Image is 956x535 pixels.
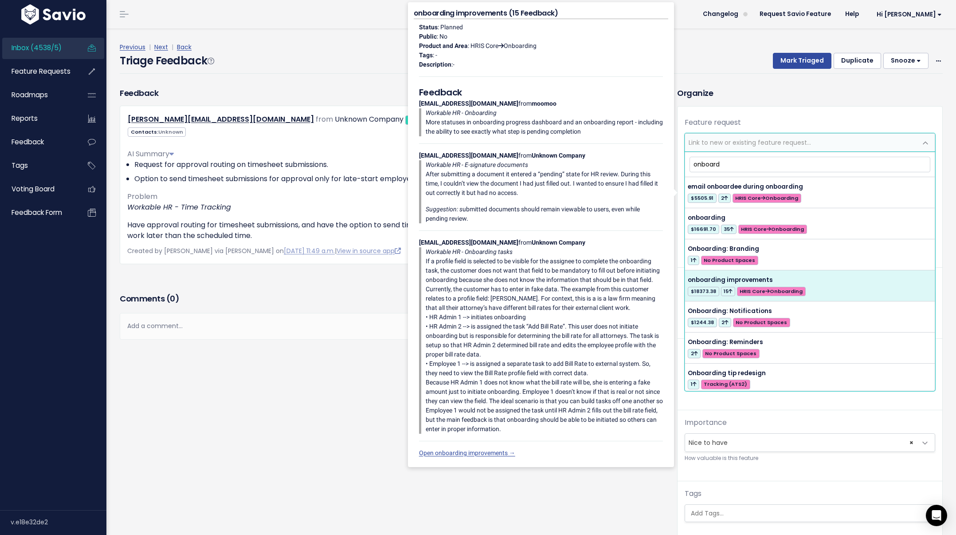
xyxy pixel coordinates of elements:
span: × [909,434,913,452]
span: Onboarding: Notifications [688,307,772,315]
span: $16691.70 [688,225,719,234]
span: Changelog [703,11,738,17]
span: $18373.38 [688,287,719,296]
span: Unknown [158,128,183,135]
div: Add a comment... [120,313,649,339]
span: No Product Spaces [701,256,758,265]
span: Roadmaps [12,90,48,99]
a: Reports [2,108,74,129]
span: HRIS Core Onboarding [733,194,801,203]
label: Feature request [685,117,741,128]
div: Open Intercom Messenger [926,505,947,526]
strong: Tags [419,52,433,59]
em: Workable HR - E-signature documents [426,161,528,168]
em: Workable HR - Time Tracking [127,202,231,212]
a: Hi [PERSON_NAME] [866,8,949,21]
strong: Status [419,24,438,31]
span: $5505.91 [688,194,716,203]
span: HRIS Core Onboarding [737,287,806,296]
span: Inbox (4538/5) [12,43,62,52]
a: Next [154,43,168,52]
span: 0 [170,293,175,304]
span: Voting Board [12,184,55,194]
span: Feature Requests [12,67,71,76]
p: ubmitted documents should remain viewable to users, even while pending review. [426,205,663,223]
a: Inbox (4538/5) [2,38,74,58]
strong: [EMAIL_ADDRESS][DOMAIN_NAME] [419,239,518,246]
span: Feedback [12,137,44,147]
strong: Description [419,61,451,68]
a: Help [838,8,866,21]
span: 2 [718,194,731,203]
a: Feedback form [2,202,74,223]
span: Feedback form [12,208,62,217]
span: Link to new or existing feature request... [689,138,811,147]
span: onboarding improvements [688,276,773,284]
h3: Comments ( ) [120,293,649,305]
a: [PERSON_NAME][EMAIL_ADDRESS][DOMAIN_NAME] [128,114,314,124]
span: AI Summary [127,149,174,159]
a: Previous [120,43,145,52]
a: Feedback [2,132,74,152]
strong: Public [419,33,437,40]
span: Nice to have [685,434,917,452]
p: Have approval routing for timesheet submissions, and have the option to send timesheet submission... [127,220,642,241]
span: Onboarding: Branding [688,245,759,253]
span: Reports [12,114,38,123]
div: Unknown Company [335,113,404,126]
span: Contacts: [128,127,186,137]
span: $1244.38 [688,318,717,327]
a: [DATE] 11:49 a.m. [284,246,335,255]
p: If a profile field is selected to be visible for the assignee to complete the onboarding task, th... [426,247,663,434]
button: Mark Triaged [773,53,831,69]
strong: Unknown Company [532,152,585,159]
span: 2 [719,318,731,327]
span: 15 [721,287,735,296]
p: More statuses in onboarding progress dashboard and an onboarding report - including the ability t... [426,108,663,136]
span: Created by [PERSON_NAME] via [PERSON_NAME] on | [127,246,401,255]
div: : Planned : No : HRIS Core Onboarding : - : from from from [414,19,668,461]
em: Workable HR - Onboarding tasks [426,248,513,255]
span: from [316,114,333,124]
strong: Product and Area [419,42,468,49]
span: | [147,43,153,52]
span: Onboarding: Reminders [688,338,763,346]
span: No Product Spaces [702,349,760,358]
a: Open onboarding improvements → [419,449,515,456]
a: Tags [2,155,74,176]
em: Suggestion: s [426,206,462,213]
li: Request for approval routing on timesheet submissions. [134,159,642,170]
span: Tracking (ATS2) [701,380,750,389]
span: | [170,43,175,52]
span: 2 [688,349,700,358]
span: Problem [127,191,157,202]
a: Back [177,43,192,52]
span: 1 [688,256,699,265]
h3: Feedback [120,87,158,99]
span: Hi [PERSON_NAME] [877,11,942,18]
span: Onboarding tip redesign [688,369,766,377]
span: 35 [721,225,737,234]
a: Request Savio Feature [752,8,838,21]
a: Feature Requests [2,61,74,82]
a: Roadmaps [2,85,74,105]
h3: Organize [677,87,943,99]
h5: Feedback [419,86,663,99]
input: Add Tags... [687,509,831,518]
button: Duplicate [834,53,881,69]
strong: [EMAIL_ADDRESS][DOMAIN_NAME] [419,152,518,159]
strong: [EMAIL_ADDRESS][DOMAIN_NAME] [419,100,518,107]
strong: moomoo [532,100,556,107]
small: How valuable is this feature [685,454,935,463]
label: Importance [685,417,727,428]
li: Option to send timesheet submissions for approval only for late-start employees. [134,174,642,184]
strong: Unknown Company [532,239,585,246]
span: onboarding [688,214,725,222]
span: Tags [12,161,28,170]
a: View in source app [337,246,401,255]
p: After submitting a document it entered a “pending” state for HR review. During this time, I could... [426,160,663,198]
a: Voting Board [2,179,74,199]
img: logo-white.9d6f32f41409.svg [19,4,88,24]
label: Tags [685,488,701,499]
span: Nice to have [685,433,935,452]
